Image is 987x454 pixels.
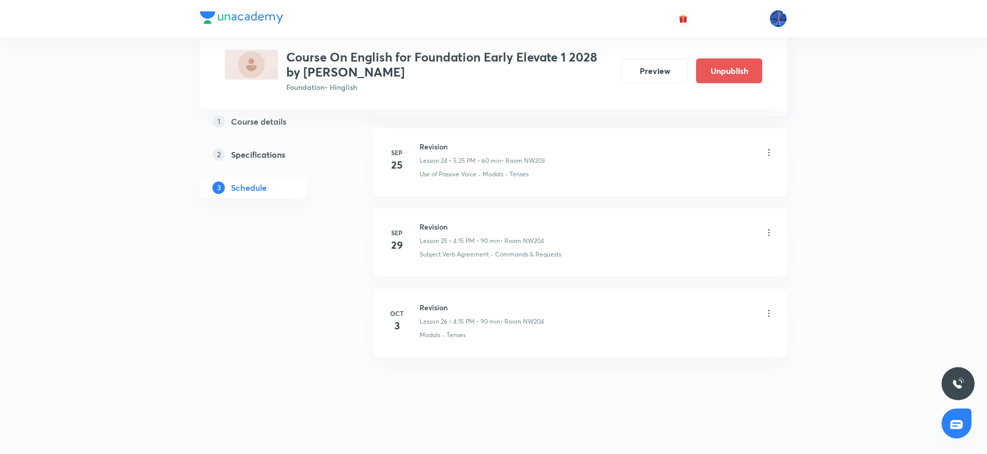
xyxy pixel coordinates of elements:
img: avatar [678,14,688,23]
img: 64733F24-E08E-47A2-A2D2-88261D860581_plus.png [225,50,278,80]
h5: Course details [231,115,286,128]
button: Preview [622,58,688,83]
h6: Sep [387,228,407,237]
p: Lesson 26 • 4:15 PM • 90 min [420,317,500,326]
h5: Schedule [231,181,267,194]
p: Modals [483,170,503,179]
h6: Sep [387,148,407,157]
h6: Revision [420,302,544,313]
img: Mahesh Bhat [769,10,787,27]
a: 1Course details [200,111,341,132]
h6: Revision [420,221,544,232]
img: Company Logo [200,11,283,24]
div: · [479,170,481,179]
p: 3 [212,181,225,194]
p: Tenses [446,330,466,340]
h5: Specifications [231,148,285,161]
h6: Oct [387,309,407,318]
div: · [491,250,493,259]
button: Unpublish [696,58,762,83]
p: Use of Passive Voice [420,170,476,179]
p: Modals [420,330,440,340]
p: Subject Verb Agreement [420,250,489,259]
h6: Revision [420,141,545,152]
p: 1 [212,115,225,128]
h4: 3 [387,318,407,334]
p: Lesson 24 • 5:25 PM • 60 min [420,156,501,165]
h4: 29 [387,237,407,253]
p: Lesson 25 • 4:15 PM • 90 min [420,236,500,246]
button: avatar [675,10,691,27]
p: 2 [212,148,225,161]
p: • Room NW204 [500,236,544,246]
p: • Room NW204 [500,317,544,326]
div: · [505,170,507,179]
img: ttu [952,377,964,390]
a: 2Specifications [200,144,341,165]
h3: Course On English for Foundation Early Elevate 1 2028 by [PERSON_NAME] [286,50,613,80]
p: Commands & Requests [495,250,561,259]
a: Company Logo [200,11,283,26]
p: • Room NW203 [501,156,545,165]
p: Tenses [510,170,529,179]
div: · [442,330,444,340]
h4: 25 [387,157,407,173]
p: Foundation • Hinglish [286,82,613,93]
